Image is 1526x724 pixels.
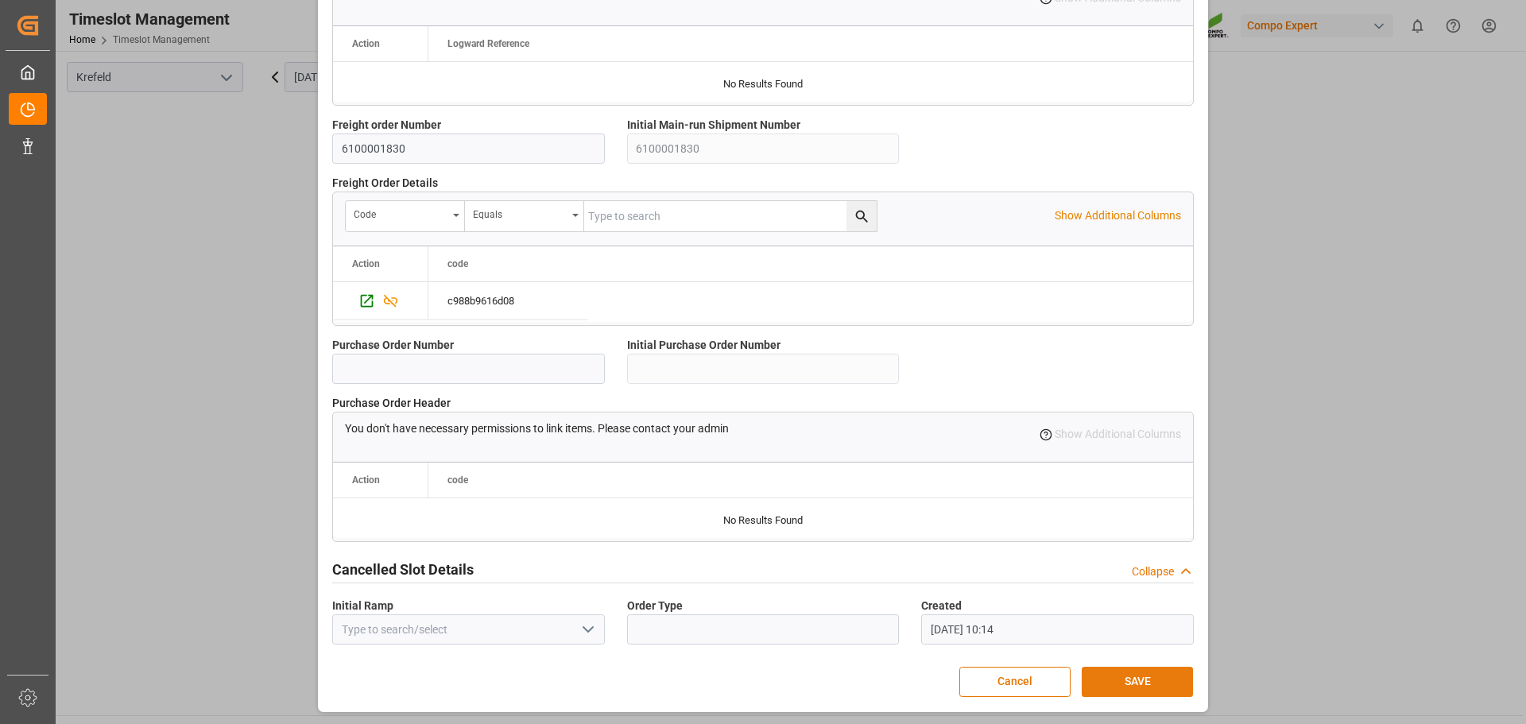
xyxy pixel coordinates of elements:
button: open menu [346,201,465,231]
span: Initial Main-run Shipment Number [627,117,800,134]
span: code [447,474,468,486]
div: Press SPACE to select this row. [428,282,587,320]
button: open menu [575,618,598,642]
span: Initial Ramp [332,598,393,614]
div: Press SPACE to select this row. [333,282,428,320]
span: Order Type [627,598,683,614]
span: Initial Purchase Order Number [627,337,780,354]
span: code [447,258,468,269]
div: code [354,203,447,222]
h2: Cancelled Slot Details [332,559,474,580]
span: Created [921,598,962,614]
input: Type to search [584,201,877,231]
button: Cancel [959,667,1071,697]
button: search button [846,201,877,231]
span: Purchase Order Header [332,395,451,412]
div: c988b9616d08 [428,282,587,319]
span: Freight Order Details [332,175,438,192]
button: open menu [465,201,584,231]
p: You don't have necessary permissions to link items. Please contact your admin [345,420,729,437]
div: Action [352,38,380,49]
input: DD.MM.YYYY HH:MM [921,614,1194,645]
div: Action [352,258,380,269]
div: Action [352,474,380,486]
button: SAVE [1082,667,1193,697]
span: Freight order Number [332,117,441,134]
div: Collapse [1132,563,1174,580]
span: Purchase Order Number [332,337,454,354]
div: Equals [473,203,567,222]
p: Show Additional Columns [1055,207,1181,224]
input: Type to search/select [332,614,605,645]
span: Logward Reference [447,38,529,49]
